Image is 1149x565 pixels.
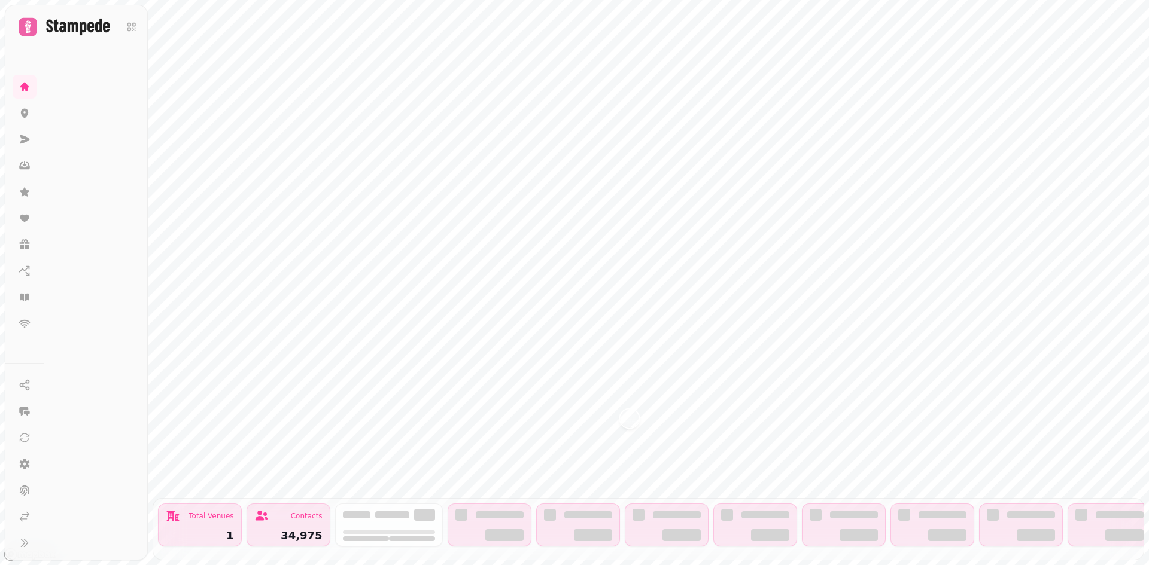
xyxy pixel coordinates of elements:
div: Map marker [620,409,639,432]
div: Contacts [291,512,323,520]
div: Total Venues [189,512,233,520]
div: 1 [166,530,234,541]
button: Froyle Park venue [620,409,639,428]
div: 34,975 [254,530,323,541]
